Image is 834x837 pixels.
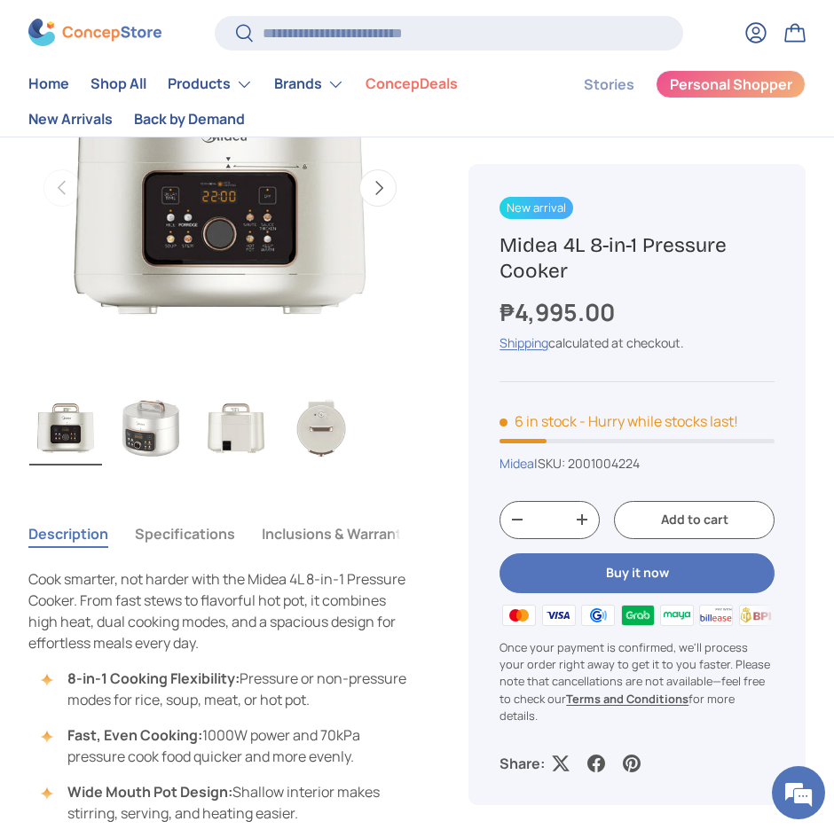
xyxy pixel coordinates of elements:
button: Inclusions & Warranty [262,513,410,554]
a: Terms and Conditions [566,691,688,707]
a: Stories [584,67,634,102]
img: Midea 4L 8-in-1 Pressure Cooker [29,391,102,465]
summary: Brands [264,66,355,102]
nav: Secondary [541,66,806,137]
p: - Hurry while stocks last! [579,411,738,431]
a: ConcepDeals [366,67,458,102]
span: New arrival [500,197,573,219]
img: maya [657,602,696,629]
img: bpi [736,602,775,629]
strong: Wide Mouth Pot Design: [67,782,232,802]
li: 1000W power and 70kPa pressure cook food quicker and more evenly. [46,724,412,767]
span: 2001004224 [568,455,640,472]
summary: Products [157,66,264,102]
div: Chat with us now [92,99,298,122]
a: Home [28,67,69,102]
a: Shipping [500,335,548,352]
h1: Midea 4L 8-in-1 Pressure Cooker [500,232,775,285]
img: billease [696,602,736,629]
span: | [534,455,640,472]
span: We're online! [103,223,245,403]
img: Midea 4L 8-in-1 Pressure Cooker [285,391,358,465]
img: ConcepStore [28,20,161,47]
button: Buy it now [500,553,775,593]
p: Share: [500,753,545,774]
a: Shop All [90,67,146,102]
li: Shallow interior makes stirring, serving, and heating easier. [46,781,412,824]
nav: Primary [28,66,541,137]
li: Pressure or non-pressure modes for rice, soup, meat, or hot pot. [46,668,412,710]
img: grabpay [618,602,657,629]
a: Midea [500,455,534,472]
p: Cook smarter, not harder with the Midea 4L 8-in-1 Pressure Cooker. From fast stews to flavorful h... [28,568,412,653]
img: Midea 4L 8-in-1 Pressure Cooker [114,391,187,465]
button: Specifications [135,513,235,554]
img: Midea 4L 8-in-1 Pressure Cooker [200,391,272,465]
strong: Fast, Even Cooking: [67,725,202,745]
a: Back by Demand [134,102,245,137]
span: SKU: [538,455,565,472]
span: Personal Shopper [670,78,792,92]
img: master [500,602,539,629]
img: visa [539,602,578,629]
img: gcash [578,602,618,629]
button: Description [28,513,108,554]
strong: ₱4,995.00 [500,296,619,328]
span: 6 in stock [500,411,577,431]
div: Minimize live chat window [291,9,334,51]
a: New Arrivals [28,102,113,137]
a: Personal Shopper [656,70,806,98]
button: Add to cart [614,501,775,539]
textarea: Type your message and hit 'Enter' [9,484,338,546]
p: Once your payment is confirmed, we'll process your order right away to get it to you faster. Plea... [500,639,775,724]
div: calculated at checkout. [500,334,775,353]
strong: 8-in-1 Cooking Flexibility: [67,669,240,688]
